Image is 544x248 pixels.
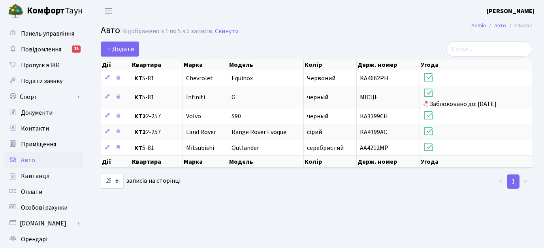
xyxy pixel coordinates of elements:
span: Equinox [232,74,253,83]
a: Авто [494,21,506,30]
span: 2-257 [134,129,180,135]
b: Комфорт [27,4,65,17]
span: S90 [232,112,241,121]
th: Марка [183,59,228,70]
th: Колір [304,59,357,70]
span: Land Rover [186,128,216,136]
span: серебристий [307,144,344,152]
span: Контакти [21,124,49,133]
span: 5-81 [134,75,180,81]
b: КТ [134,144,142,152]
th: Модель [228,59,304,70]
input: Пошук... [446,42,532,57]
span: Chevrolet [186,74,213,83]
b: КТ [134,74,142,83]
span: Infiniti [186,93,205,102]
a: Додати [101,42,139,57]
a: Орендарі [4,231,83,247]
span: Особові рахунки [21,203,68,212]
th: Угода [420,59,532,70]
nav: breadcrumb [459,17,544,34]
a: Подати заявку [4,73,83,89]
span: Додати [106,45,134,53]
th: Квартира [131,156,183,168]
span: Авто [21,156,35,165]
div: 15 [72,45,81,53]
span: Квитанції [21,172,50,180]
span: МІСЦЕ [360,93,378,102]
a: 1 [507,174,520,189]
span: сірий [307,128,322,136]
span: Орендарі [21,235,47,244]
a: Скинути [215,28,239,35]
a: Документи [4,105,83,121]
span: Авто [101,23,120,37]
label: записів на сторінці [101,174,181,189]
span: Приміщення [21,140,56,149]
span: Заблоковано до: [DATE] [423,87,529,108]
span: Volvo [186,112,201,121]
a: Контакти [4,121,83,136]
span: КА3399СН [360,112,388,121]
a: Приміщення [4,136,83,152]
span: Пропуск в ЖК [21,61,60,70]
span: Outlander [232,144,259,152]
a: Особові рахунки [4,200,83,216]
span: 5-81 [134,145,180,151]
span: 2-257 [134,113,180,119]
div: Відображено з 1 по 5 з 5 записів. [122,28,213,35]
b: [PERSON_NAME] [487,7,535,15]
a: Пропуск в ЖК [4,57,83,73]
th: Квартира [131,59,183,70]
a: Панель управління [4,26,83,42]
span: G [232,93,235,102]
a: Оплати [4,184,83,200]
img: logo.png [8,3,24,19]
th: Марка [183,156,228,168]
span: черный [307,93,328,102]
span: Range Rover Evoque [232,128,286,136]
select: записів на сторінці [101,174,124,189]
span: Оплати [21,187,42,196]
a: Спорт [4,89,83,105]
a: Admin [471,21,486,30]
span: Панель управління [21,29,74,38]
li: Список [506,21,532,30]
span: AA4212MP [360,144,388,152]
span: Червоний [307,74,335,83]
th: Держ. номер [357,59,420,70]
b: КТ2 [134,128,146,136]
th: Дії [101,156,131,168]
b: КТ2 [134,112,146,121]
th: Угода [420,156,532,168]
th: Дії [101,59,131,70]
span: 5-81 [134,94,180,100]
b: КТ [134,93,142,102]
span: Повідомлення [21,45,61,54]
a: [PERSON_NAME] [487,6,535,16]
span: KA4662PH [360,74,388,83]
a: [DOMAIN_NAME] [4,216,83,231]
span: Документи [21,108,53,117]
a: Авто [4,152,83,168]
span: Подати заявку [21,77,62,85]
a: Повідомлення15 [4,42,83,57]
button: Переключити навігацію [99,4,119,17]
th: Колір [304,156,357,168]
span: черный [307,112,328,121]
a: Квитанції [4,168,83,184]
span: Mitsubishi [186,144,214,152]
span: КА4199АС [360,128,387,136]
span: Таун [27,4,83,18]
th: Модель [228,156,304,168]
th: Держ. номер [357,156,420,168]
